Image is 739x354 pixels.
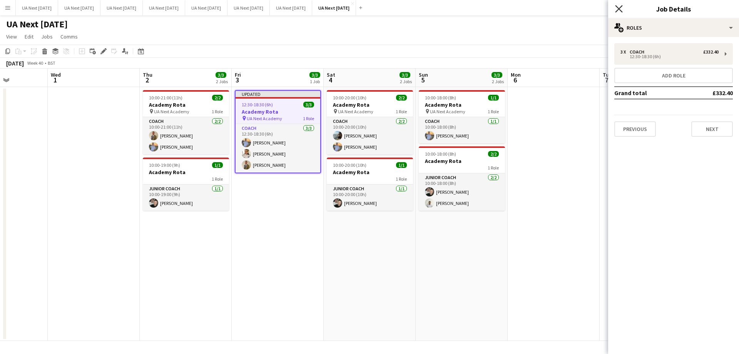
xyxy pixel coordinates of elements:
[6,33,17,40] span: View
[60,33,78,40] span: Comms
[614,121,656,137] button: Previous
[149,95,182,101] span: 10:00-21:00 (11h)
[143,185,229,211] app-card-role: Junior Coach1/110:00-19:00 (9h)[PERSON_NAME]
[212,95,223,101] span: 2/2
[620,55,719,59] div: 12:30-18:30 (6h)
[419,173,505,211] app-card-role: Junior Coach2/210:00-18:00 (8h)[PERSON_NAME][PERSON_NAME]
[396,162,407,168] span: 1/1
[143,101,229,108] h3: Academy Rota
[309,72,320,78] span: 3/3
[149,162,180,168] span: 10:00-19:00 (9h)
[303,102,314,107] span: 3/3
[51,71,61,78] span: Wed
[400,79,412,84] div: 2 Jobs
[216,72,226,78] span: 3/3
[419,158,505,164] h3: Academy Rota
[327,101,413,108] h3: Academy Rota
[488,109,499,114] span: 1 Role
[687,87,733,99] td: £332.40
[430,109,465,114] span: UA Next Academy
[41,33,53,40] span: Jobs
[142,75,152,84] span: 2
[143,117,229,154] app-card-role: Coach2/210:00-21:00 (11h)[PERSON_NAME][PERSON_NAME]
[425,151,456,157] span: 10:00-18:00 (8h)
[492,79,504,84] div: 2 Jobs
[608,4,739,14] h3: Job Details
[270,0,312,15] button: UA Next [DATE]
[419,117,505,143] app-card-role: Coach1/110:00-18:00 (8h)[PERSON_NAME]
[216,79,228,84] div: 2 Jobs
[50,75,61,84] span: 1
[630,49,647,55] div: Coach
[492,72,502,78] span: 3/3
[425,95,456,101] span: 10:00-18:00 (8h)
[511,71,521,78] span: Mon
[419,146,505,211] app-job-card: 10:00-18:00 (8h)2/2Academy Rota1 RoleJunior Coach2/210:00-18:00 (8h)[PERSON_NAME][PERSON_NAME]
[235,71,241,78] span: Fri
[22,32,37,42] a: Edit
[25,60,45,66] span: Week 40
[242,102,273,107] span: 12:30-18:30 (6h)
[614,87,687,99] td: Grand total
[3,32,20,42] a: View
[25,33,33,40] span: Edit
[396,95,407,101] span: 2/2
[154,109,189,114] span: UA Next Academy
[143,158,229,211] app-job-card: 10:00-19:00 (9h)1/1Academy Rota1 RoleJunior Coach1/110:00-19:00 (9h)[PERSON_NAME]
[143,71,152,78] span: Thu
[396,109,407,114] span: 1 Role
[326,75,335,84] span: 4
[333,162,366,168] span: 10:00-20:00 (10h)
[212,176,223,182] span: 1 Role
[38,32,56,42] a: Jobs
[488,95,499,101] span: 1/1
[396,176,407,182] span: 1 Role
[488,151,499,157] span: 2/2
[327,71,335,78] span: Sat
[327,117,413,154] app-card-role: Coach2/210:00-20:00 (10h)[PERSON_NAME][PERSON_NAME]
[333,95,366,101] span: 10:00-20:00 (10h)
[143,90,229,154] app-job-card: 10:00-21:00 (11h)2/2Academy Rota UA Next Academy1 RoleCoach2/210:00-21:00 (11h)[PERSON_NAME][PERS...
[327,169,413,176] h3: Academy Rota
[603,71,612,78] span: Tue
[608,18,739,37] div: Roles
[48,60,55,66] div: BST
[327,158,413,211] app-job-card: 10:00-20:00 (10h)1/1Academy Rota1 RoleJunior Coach1/110:00-20:00 (10h)[PERSON_NAME]
[703,49,719,55] div: £332.40
[338,109,373,114] span: UA Next Academy
[510,75,521,84] span: 6
[6,18,68,30] h1: UA Next [DATE]
[419,101,505,108] h3: Academy Rota
[327,90,413,154] app-job-card: 10:00-20:00 (10h)2/2Academy Rota UA Next Academy1 RoleCoach2/210:00-20:00 (10h)[PERSON_NAME][PERS...
[58,0,100,15] button: UA Next [DATE]
[6,59,24,67] div: [DATE]
[212,109,223,114] span: 1 Role
[310,79,320,84] div: 1 Job
[400,72,410,78] span: 3/3
[327,185,413,211] app-card-role: Junior Coach1/110:00-20:00 (10h)[PERSON_NAME]
[212,162,223,168] span: 1/1
[419,90,505,143] div: 10:00-18:00 (8h)1/1Academy Rota UA Next Academy1 RoleCoach1/110:00-18:00 (8h)[PERSON_NAME]
[691,121,733,137] button: Next
[488,165,499,171] span: 1 Role
[419,71,428,78] span: Sun
[100,0,143,15] button: UA Next [DATE]
[143,169,229,176] h3: Academy Rota
[236,108,320,115] h3: Academy Rota
[303,116,314,121] span: 1 Role
[57,32,81,42] a: Comms
[234,75,241,84] span: 3
[236,124,320,173] app-card-role: Coach3/312:30-18:30 (6h)[PERSON_NAME][PERSON_NAME][PERSON_NAME]
[312,0,356,15] button: UA Next [DATE]
[247,116,282,121] span: UA Next Academy
[614,68,733,83] button: Add role
[143,0,185,15] button: UA Next [DATE]
[236,91,320,97] div: Updated
[418,75,428,84] span: 5
[235,90,321,173] app-job-card: Updated12:30-18:30 (6h)3/3Academy Rota UA Next Academy1 RoleCoach3/312:30-18:30 (6h)[PERSON_NAME]...
[185,0,227,15] button: UA Next [DATE]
